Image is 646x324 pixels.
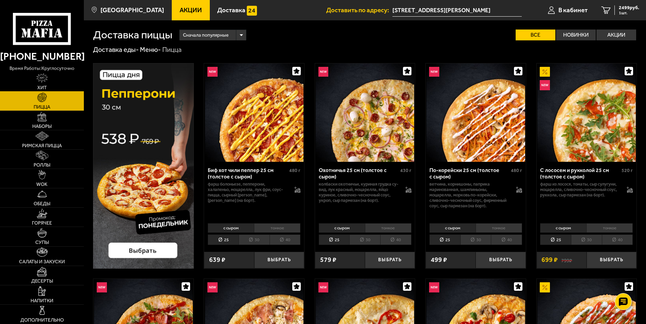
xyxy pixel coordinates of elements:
[622,168,633,173] span: 520 г
[326,7,392,13] span: Доставить по адресу:
[380,234,411,245] li: 40
[426,63,525,162] img: По-корейски 25 см (толстое с сыром)
[537,63,637,162] a: АкционныйНовинкаС лососем и рукколой 25 см (толстое с сыром)
[208,223,254,233] li: с сыром
[540,223,586,233] li: с сыром
[318,282,329,292] img: Новинка
[558,7,588,13] span: В кабинет
[315,63,415,162] a: НовинкаОхотничья 25 см (толстое с сыром)
[140,45,161,54] a: Меню-
[318,67,329,77] img: Новинка
[270,234,301,245] li: 40
[511,168,522,173] span: 480 г
[431,256,447,263] span: 499 ₽
[571,234,602,245] li: 30
[426,63,526,162] a: НовинкаПо-корейски 25 см (толстое с сыром)
[316,63,414,162] img: Охотничья 25 см (толстое с сыром)
[100,7,164,13] span: [GEOGRAPHIC_DATA]
[22,144,62,148] span: Римская пицца
[491,234,522,245] li: 40
[209,256,225,263] span: 639 ₽
[180,7,202,13] span: Акции
[476,252,525,268] button: Выбрать
[34,163,50,168] span: Роллы
[476,223,522,233] li: тонкое
[239,234,270,245] li: 30
[217,7,245,13] span: Доставка
[319,167,399,180] div: Охотничья 25 см (толстое с сыром)
[619,5,639,10] span: 2499 руб.
[32,221,52,226] span: Горячее
[365,252,415,268] button: Выбрать
[32,124,52,129] span: Наборы
[34,202,50,206] span: Обеды
[392,4,522,17] input: Ваш адрес доставки
[429,234,460,245] li: 25
[516,30,555,40] label: Все
[205,63,303,162] img: Биф хот чили пеппер 25 см (толстое с сыром)
[31,299,53,303] span: Напитки
[602,234,633,245] li: 40
[540,234,571,245] li: 25
[429,282,439,292] img: Новинка
[319,234,350,245] li: 25
[540,167,620,180] div: С лососем и рукколой 25 см (толстое с сыром)
[204,63,304,162] a: НовинкаБиф хот чили пеппер 25 см (толстое с сыром)
[586,223,633,233] li: тонкое
[319,223,365,233] li: с сыром
[365,223,411,233] li: тонкое
[34,105,50,110] span: Пицца
[429,223,476,233] li: с сыром
[19,260,65,264] span: Салаты и закуски
[35,240,49,245] span: Супы
[254,223,300,233] li: тонкое
[541,256,558,263] span: 699 ₽
[320,256,336,263] span: 579 ₽
[207,67,218,77] img: Новинка
[596,30,636,40] label: Акции
[247,6,257,16] img: 15daf4d41897b9f0e9f617042186c801.svg
[208,182,288,203] p: фарш болоньезе, пепперони, халапеньо, моцарелла, лук фри, соус-пицца, сырный [PERSON_NAME], [PERS...
[207,282,218,292] img: Новинка
[540,182,620,198] p: фарш из лосося, томаты, сыр сулугуни, моцарелла, сливочно-чесночный соус, руккола, сыр пармезан (...
[429,167,509,180] div: По-корейски 25 см (толстое с сыром)
[460,234,491,245] li: 30
[20,318,64,323] span: Дополнительно
[183,29,228,42] span: Сначала популярные
[556,30,596,40] label: Новинки
[319,182,399,203] p: колбаски охотничьи, куриная грудка су-вид, лук красный, моцарелла, яйцо куриное, сливочно-чесночн...
[540,67,550,77] img: Акционный
[289,168,300,173] span: 480 г
[37,85,47,90] span: Хит
[208,234,239,245] li: 25
[162,45,182,54] div: Пицца
[36,182,48,187] span: WOK
[537,63,636,162] img: С лососем и рукколой 25 см (толстое с сыром)
[97,282,107,292] img: Новинка
[93,45,139,54] a: Доставка еды-
[254,252,304,268] button: Выбрать
[561,256,572,263] s: 799 ₽
[429,182,509,208] p: ветчина, корнишоны, паприка маринованная, шампиньоны, моцарелла, морковь по-корейски, сливочно-че...
[540,282,550,292] img: Акционный
[93,30,172,40] h1: Доставка пиццы
[587,252,636,268] button: Выбрать
[540,80,550,90] img: Новинка
[400,168,411,173] span: 430 г
[31,279,53,284] span: Десерты
[349,234,380,245] li: 30
[429,67,439,77] img: Новинка
[208,167,288,180] div: Биф хот чили пеппер 25 см (толстое с сыром)
[619,11,639,15] span: 1 шт.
